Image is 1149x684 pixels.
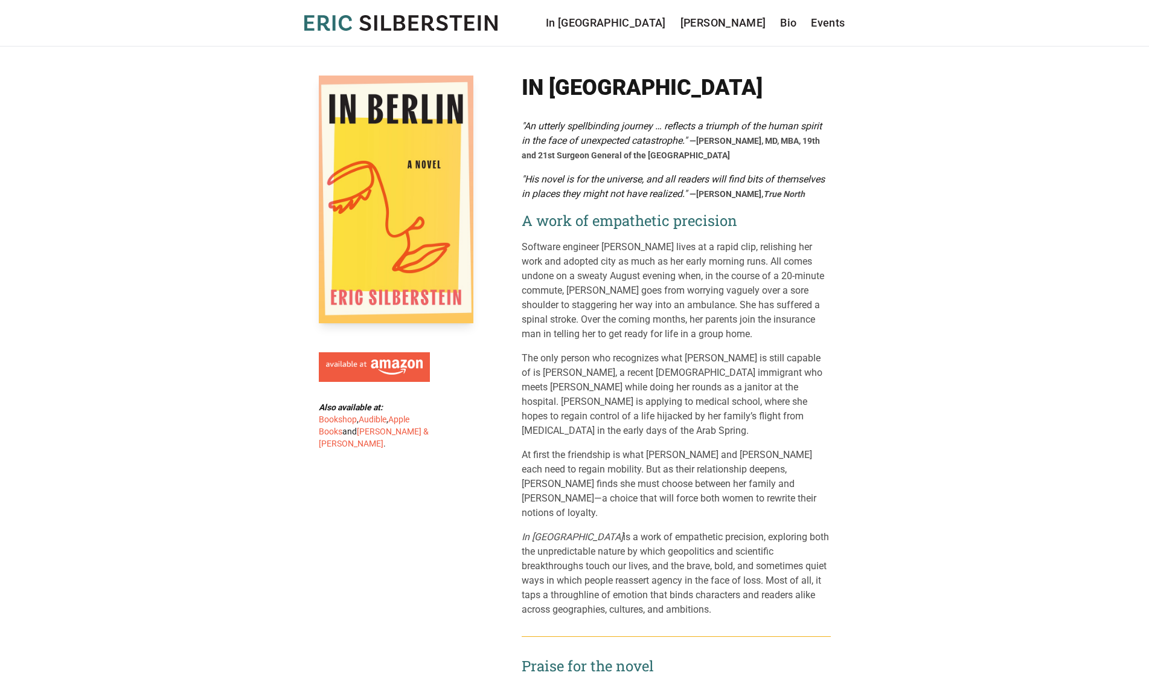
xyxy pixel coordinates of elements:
a: Audible [359,415,386,424]
em: "An utterly spellbinding journey … reflects a triumph of the human spirit in the face of unexpect... [522,120,822,146]
em: "His novel is for the universe, and all readers will find bits of themselves in places they might... [522,173,825,199]
p: Software engineer [PERSON_NAME] lives at a rapid clip, relishing her work and adopted city as muc... [522,240,831,341]
a: Events [811,15,845,31]
h2: A work of empathetic precision [522,211,831,230]
div: , , and . [319,401,435,450]
a: [PERSON_NAME] [680,15,766,31]
em: True North [763,189,805,199]
span: —[PERSON_NAME], [690,189,805,199]
img: Available at Amazon [326,360,423,375]
i: In [GEOGRAPHIC_DATA] [522,531,623,543]
a: [PERSON_NAME] & [PERSON_NAME] [319,427,429,448]
a: Available at Amazon [319,347,430,382]
img: Cover of In Berlin [319,76,473,323]
p: The only person who recognizes what [PERSON_NAME] is still capable of is [PERSON_NAME], a recent ... [522,351,831,438]
p: is a work of empathetic precision, exploring both the unpredictable nature by which geopolitics a... [522,530,831,617]
a: Bio [780,15,796,31]
b: Also available at: [319,402,383,412]
p: At first the friendship is what [PERSON_NAME] and [PERSON_NAME] each need to regain mobility. But... [522,448,831,520]
a: Bookshop [319,415,357,424]
h2: Praise for the novel [522,656,831,676]
h1: In [GEOGRAPHIC_DATA] [522,76,831,100]
a: In [GEOGRAPHIC_DATA] [546,15,666,31]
